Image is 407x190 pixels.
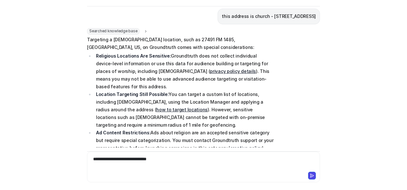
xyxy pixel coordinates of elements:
[156,107,208,112] a: how to target locations
[230,145,262,151] a: creative policy
[94,52,274,91] li: Groundtruth does not collect individual device-level information or use this data for audience bu...
[96,53,171,59] strong: Religious Locations Are Sensitive:
[210,68,256,74] a: privacy policy details
[94,91,274,129] li: You can target a custom list of locations, including [DEMOGRAPHIC_DATA], using the Location Manag...
[96,130,150,135] strong: Ad Content Restrictions:
[222,12,316,20] p: this address is church - [STREET_ADDRESS]
[87,28,140,35] span: Searched knowledge base
[87,36,274,51] p: Targeting a [DEMOGRAPHIC_DATA] location, such as 27491 FM 1485, [GEOGRAPHIC_DATA], US, on Groundt...
[94,129,274,152] li: Ads about religion are an accepted sensitive category but require special categorization. You mus...
[96,91,169,97] strong: Location Targeting Still Possible:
